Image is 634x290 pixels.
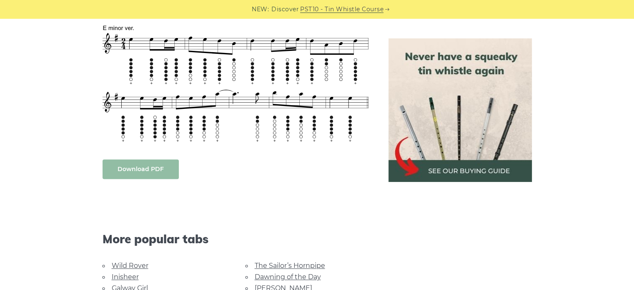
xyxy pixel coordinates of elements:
[271,5,299,14] span: Discover
[103,232,368,246] span: More popular tabs
[300,5,383,14] a: PST10 - Tin Whistle Course
[388,38,532,182] img: tin whistle buying guide
[255,262,325,270] a: The Sailor’s Hornpipe
[103,159,179,179] a: Download PDF
[112,262,148,270] a: Wild Rover
[252,5,269,14] span: NEW:
[255,273,321,281] a: Dawning of the Day
[112,273,139,281] a: Inisheer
